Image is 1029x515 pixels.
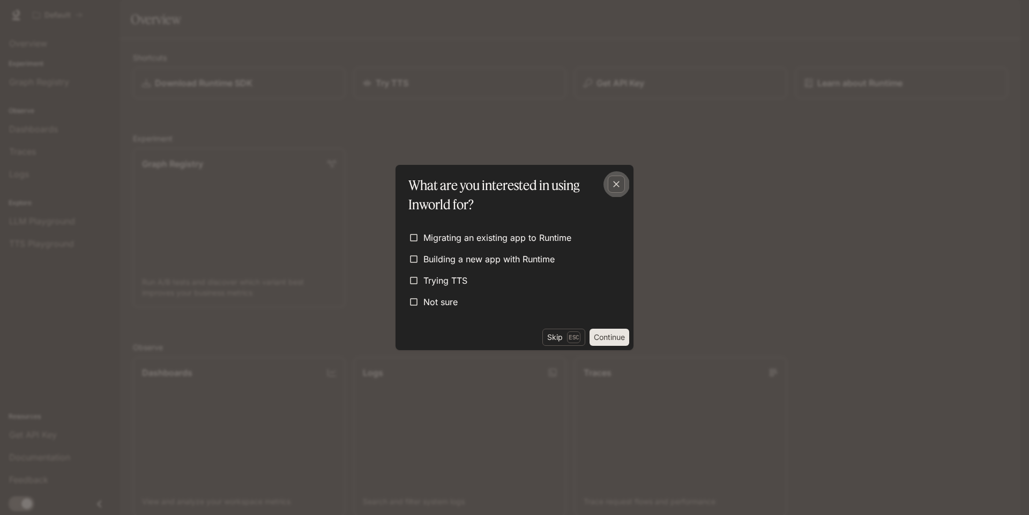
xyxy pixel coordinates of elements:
[423,231,571,244] span: Migrating an existing app to Runtime
[423,274,467,287] span: Trying TTS
[423,296,458,308] span: Not sure
[423,253,555,266] span: Building a new app with Runtime
[408,176,616,214] p: What are you interested in using Inworld for?
[567,331,580,343] p: Esc
[542,329,585,346] button: SkipEsc
[590,329,629,346] button: Continue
